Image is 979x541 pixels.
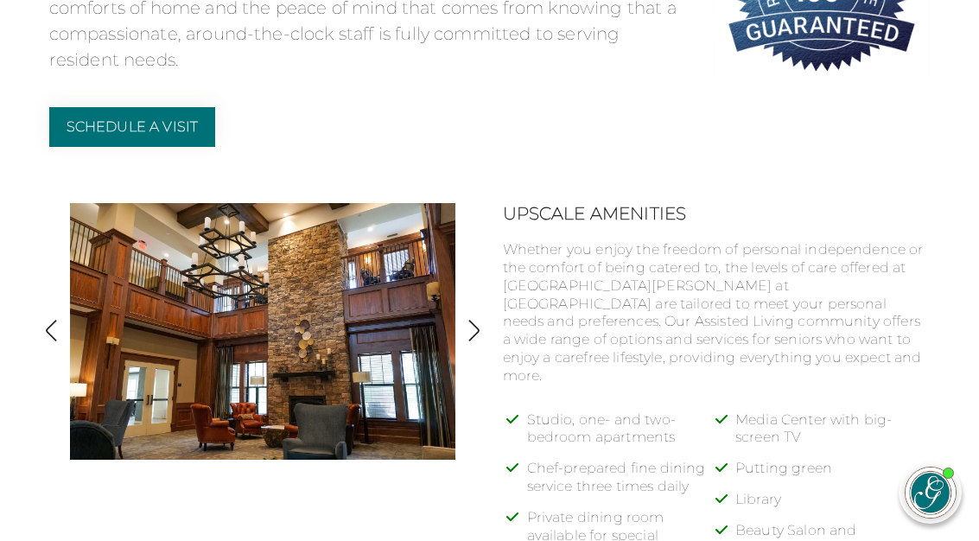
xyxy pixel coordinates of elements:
[527,411,722,461] li: Studio, one- and two-bedroom apartments
[40,319,63,346] button: Show previous
[735,491,930,522] li: Library
[503,241,931,385] p: Whether you enjoy the freedom of personal independence or the comfort of being catered to, the le...
[527,460,722,509] li: Chef-prepared fine dining service three times daily
[462,319,486,342] img: Show next
[40,319,63,342] img: Show previous
[503,203,931,224] h2: Upscale Amenities
[637,76,962,444] iframe: iframe
[735,460,930,491] li: Putting green
[49,107,216,147] a: Schedule a Visit
[906,468,956,518] img: avatar
[462,319,486,346] button: Show next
